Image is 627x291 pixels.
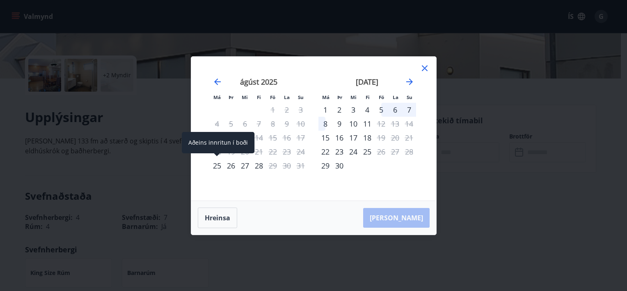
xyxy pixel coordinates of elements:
td: Not available. laugardagur, 16. ágúst 2025 [280,131,294,145]
td: laugardagur, 6. september 2025 [388,103,402,117]
div: 16 [332,131,346,145]
div: Aðeins innritun í boði [318,145,332,159]
div: Aðeins innritun í boði [210,159,224,173]
div: 28 [252,159,266,173]
td: þriðjudagur, 9. september 2025 [332,117,346,131]
td: miðvikudagur, 27. ágúst 2025 [238,159,252,173]
td: Not available. föstudagur, 1. ágúst 2025 [266,103,280,117]
small: Þr [337,94,342,100]
td: Not available. mánudagur, 11. ágúst 2025 [210,131,224,145]
td: mánudagur, 25. ágúst 2025 [210,159,224,173]
button: Hreinsa [198,208,237,228]
small: Fi [366,94,370,100]
td: miðvikudagur, 3. september 2025 [346,103,360,117]
td: Not available. þriðjudagur, 12. ágúst 2025 [224,131,238,145]
td: miðvikudagur, 10. september 2025 [346,117,360,131]
td: Not available. sunnudagur, 17. ágúst 2025 [294,131,308,145]
div: Aðeins útritun í boði [374,117,388,131]
td: Not available. mánudagur, 4. ágúst 2025 [210,117,224,131]
strong: ágúst 2025 [240,77,277,87]
td: Not available. laugardagur, 2. ágúst 2025 [280,103,294,117]
div: Aðeins innritun í boði [318,103,332,117]
td: Not available. sunnudagur, 31. ágúst 2025 [294,159,308,173]
div: 27 [238,159,252,173]
div: Move forward to switch to the next month. [405,77,414,87]
div: Calendar [201,67,426,191]
td: Not available. sunnudagur, 3. ágúst 2025 [294,103,308,117]
small: Þr [229,94,233,100]
small: Mi [242,94,248,100]
td: Not available. föstudagur, 8. ágúst 2025 [266,117,280,131]
td: Not available. föstudagur, 15. ágúst 2025 [266,131,280,145]
td: Not available. sunnudagur, 28. september 2025 [402,145,416,159]
div: 11 [360,117,374,131]
td: þriðjudagur, 30. september 2025 [332,159,346,173]
td: Not available. föstudagur, 19. september 2025 [374,131,388,145]
small: La [284,94,290,100]
td: Not available. laugardagur, 20. september 2025 [388,131,402,145]
div: 18 [360,131,374,145]
small: Fö [379,94,384,100]
div: 7 [402,103,416,117]
td: Not available. þriðjudagur, 5. ágúst 2025 [224,117,238,131]
td: fimmtudagur, 18. september 2025 [360,131,374,145]
td: fimmtudagur, 28. ágúst 2025 [252,159,266,173]
td: Not available. laugardagur, 27. september 2025 [388,145,402,159]
div: 8 [318,117,332,131]
td: fimmtudagur, 11. september 2025 [360,117,374,131]
div: Aðeins innritun í boði [318,131,332,145]
div: 26 [224,159,238,173]
div: Aðeins útritun í boði [374,131,388,145]
div: 17 [346,131,360,145]
small: La [393,94,398,100]
td: mánudagur, 15. september 2025 [318,131,332,145]
td: Not available. fimmtudagur, 14. ágúst 2025 [252,131,266,145]
td: föstudagur, 5. september 2025 [374,103,388,117]
small: Su [407,94,412,100]
td: Not available. sunnudagur, 14. september 2025 [402,117,416,131]
td: Not available. laugardagur, 13. september 2025 [388,117,402,131]
div: Aðeins útritun í boði [266,159,280,173]
div: 9 [332,117,346,131]
strong: [DATE] [356,77,378,87]
td: Not available. sunnudagur, 10. ágúst 2025 [294,117,308,131]
td: Not available. föstudagur, 22. ágúst 2025 [266,145,280,159]
td: Not available. sunnudagur, 24. ágúst 2025 [294,145,308,159]
small: Fö [270,94,275,100]
td: þriðjudagur, 16. september 2025 [332,131,346,145]
div: Aðeins útritun í boði [374,145,388,159]
small: Má [322,94,330,100]
small: Má [213,94,221,100]
div: 10 [346,117,360,131]
td: mánudagur, 1. september 2025 [318,103,332,117]
td: miðvikudagur, 17. september 2025 [346,131,360,145]
div: Move backward to switch to the previous month. [213,77,222,87]
td: mánudagur, 29. september 2025 [318,159,332,173]
td: mánudagur, 8. september 2025 [318,117,332,131]
td: sunnudagur, 7. september 2025 [402,103,416,117]
td: mánudagur, 22. september 2025 [318,145,332,159]
div: 3 [346,103,360,117]
small: Fi [257,94,261,100]
td: fimmtudagur, 4. september 2025 [360,103,374,117]
div: 30 [332,159,346,173]
td: Not available. miðvikudagur, 6. ágúst 2025 [238,117,252,131]
td: Not available. sunnudagur, 21. september 2025 [402,131,416,145]
td: Not available. föstudagur, 12. september 2025 [374,117,388,131]
td: Not available. fimmtudagur, 21. ágúst 2025 [252,145,266,159]
td: Not available. laugardagur, 9. ágúst 2025 [280,117,294,131]
div: 23 [332,145,346,159]
small: Su [298,94,304,100]
td: Not available. föstudagur, 26. september 2025 [374,145,388,159]
td: Not available. laugardagur, 30. ágúst 2025 [280,159,294,173]
div: 4 [360,103,374,117]
td: fimmtudagur, 25. september 2025 [360,145,374,159]
div: 2 [332,103,346,117]
td: Not available. föstudagur, 29. ágúst 2025 [266,159,280,173]
td: þriðjudagur, 26. ágúst 2025 [224,159,238,173]
td: Not available. laugardagur, 23. ágúst 2025 [280,145,294,159]
div: Aðeins innritun í boði [182,132,254,153]
div: Aðeins innritun í boði [318,159,332,173]
td: þriðjudagur, 2. september 2025 [332,103,346,117]
td: þriðjudagur, 23. september 2025 [332,145,346,159]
